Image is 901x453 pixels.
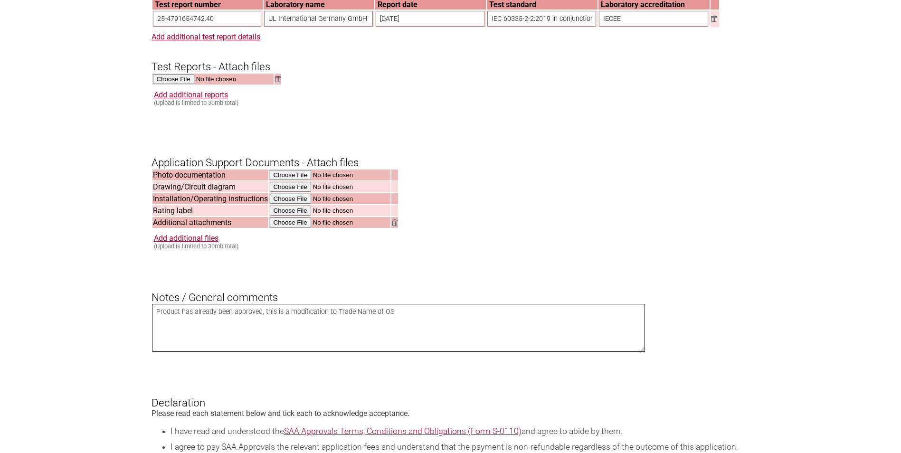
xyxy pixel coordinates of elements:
h3: Notes / General comments [152,275,750,303]
h3: Application Support Documents - Attach files [152,141,750,169]
a: Add additional files [154,234,218,243]
a: Add additional reports [154,90,228,99]
li: I have read and understood the and agree to abide by them. [171,425,750,437]
small: (Upload is limited to 30mb total) [154,243,238,250]
small: (Upload is limited to 30mb total) [154,99,238,106]
a: SAA Approvals Terms, Conditions and Obligations (Form S-0110) [284,426,522,436]
td: Installation/Operating instructions [152,193,268,204]
td: Drawing/Circuit diagram [152,181,268,192]
li: I agree to pay SAA Approvals the relevant application fees and understand that the payment is non... [171,441,750,453]
td: Photo documentation [152,170,268,180]
td: Rating label [152,205,268,216]
img: Remove [711,16,717,22]
td: Additional attachments [152,217,268,228]
h3: Test Reports - Attach files [152,44,750,73]
img: Remove [392,219,398,226]
img: Remove [275,76,281,82]
h3: Declaration [152,381,750,409]
a: Add additional test report details [152,32,260,41]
